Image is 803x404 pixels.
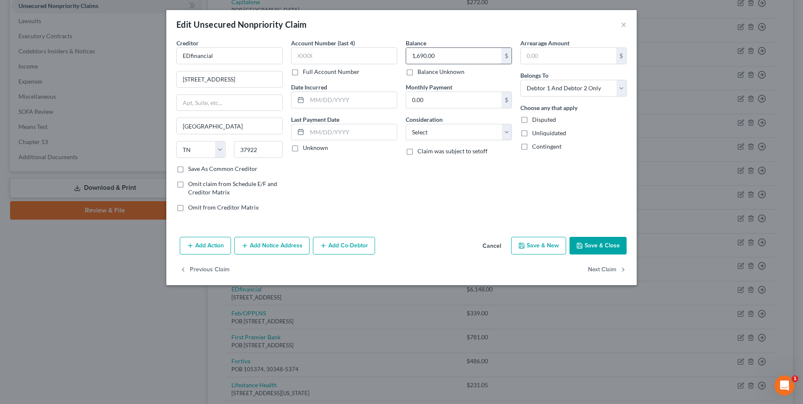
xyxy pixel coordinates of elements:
button: Cancel [476,238,508,254]
input: Enter zip... [234,141,283,158]
div: Edit Unsecured Nonpriority Claim [176,18,307,30]
input: 0.00 [406,48,501,64]
label: Balance Unknown [417,68,464,76]
label: Last Payment Date [291,115,339,124]
input: MM/DD/YYYY [307,92,397,108]
button: Add Co-Debtor [313,237,375,254]
label: Arrearage Amount [520,39,569,47]
input: Search creditor by name... [176,47,283,64]
label: Save As Common Creditor [188,165,257,173]
span: Contingent [532,143,562,150]
label: Choose any that apply [520,103,577,112]
input: 0.00 [406,92,501,108]
span: 1 [792,375,798,382]
span: Claim was subject to setoff [417,147,488,155]
span: Disputed [532,116,556,123]
button: Save & Close [569,237,627,254]
span: Creditor [176,39,199,47]
iframe: Intercom live chat [774,375,795,396]
button: × [621,19,627,29]
label: Consideration [406,115,443,124]
button: Previous Claim [180,261,230,279]
input: Enter address... [177,71,282,87]
button: Add Notice Address [234,237,310,254]
label: Balance [406,39,426,47]
button: Add Action [180,237,231,254]
label: Full Account Number [303,68,360,76]
input: XXXX [291,47,397,64]
label: Unknown [303,144,328,152]
div: $ [616,48,626,64]
div: $ [501,92,512,108]
input: 0.00 [521,48,616,64]
input: Enter city... [177,118,282,134]
button: Save & New [511,237,566,254]
span: Omit from Creditor Matrix [188,204,259,211]
label: Account Number (last 4) [291,39,355,47]
input: Apt, Suite, etc... [177,95,282,111]
label: Monthly Payment [406,83,452,92]
button: Next Claim [588,261,627,279]
span: Belongs To [520,72,548,79]
span: Unliquidated [532,129,566,136]
div: $ [501,48,512,64]
input: MM/DD/YYYY [307,124,397,140]
span: Omit claim from Schedule E/F and Creditor Matrix [188,180,277,196]
label: Date Incurred [291,83,327,92]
